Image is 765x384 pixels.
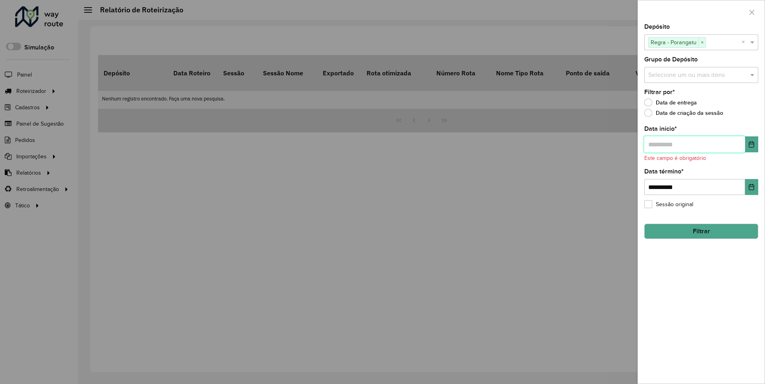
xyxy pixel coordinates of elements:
button: Choose Date [745,179,758,195]
formly-validation-message: Este campo é obrigatório [644,155,706,161]
span: Clear all [741,37,748,47]
label: Grupo de Depósito [644,55,698,64]
span: Regra - Porangatu [649,37,698,47]
label: Data início [644,124,677,134]
label: Data término [644,167,684,176]
button: Filtrar [644,224,758,239]
button: Choose Date [745,136,758,152]
label: Sessão original [644,200,693,209]
label: Filtrar por [644,87,675,97]
span: × [698,38,706,47]
label: Data de entrega [644,98,697,106]
label: Data de criação da sessão [644,109,723,117]
label: Depósito [644,22,670,32]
